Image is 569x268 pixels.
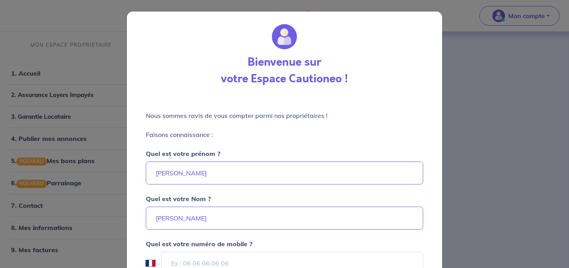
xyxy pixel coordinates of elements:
h3: Bienvenue sur [248,56,321,69]
strong: Quel est votre Nom ? [146,195,211,203]
input: Ex : Martin [146,162,423,184]
strong: Quel est votre prénom ? [146,150,220,158]
h3: votre Espace Cautioneo ! [221,72,348,86]
strong: Quel est votre numéro de mobile ? [146,240,252,248]
p: Nous sommes ravis de vous compter parmi nos propriétaires ! [146,111,423,120]
img: wallet_circle [272,24,297,49]
p: Faisons connaissance : [146,130,423,139]
input: Ex : Durand [146,207,423,230]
